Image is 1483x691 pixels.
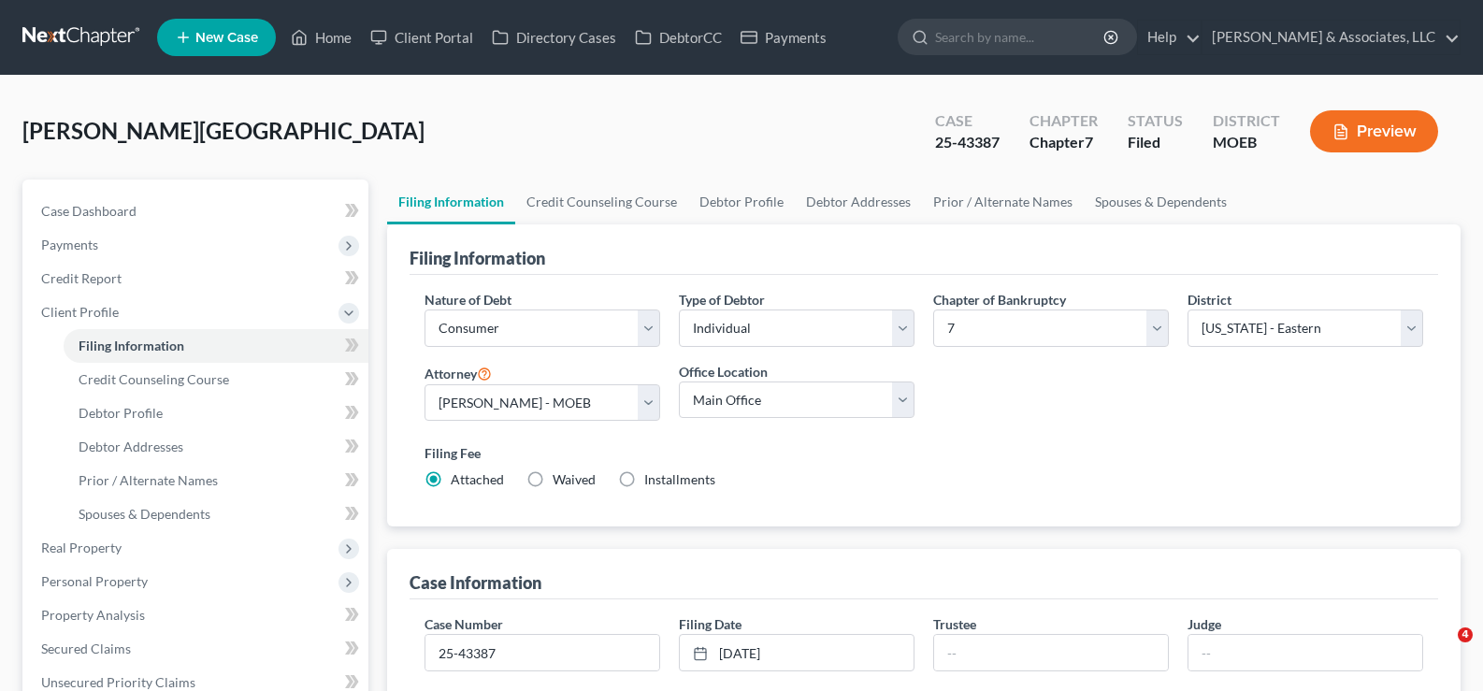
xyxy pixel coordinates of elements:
span: Secured Claims [41,641,131,656]
label: Filing Date [679,614,741,634]
span: Spouses & Dependents [79,506,210,522]
span: Waived [553,471,596,487]
span: Unsecured Priority Claims [41,674,195,690]
button: Preview [1310,110,1438,152]
span: Payments [41,237,98,252]
span: 7 [1085,133,1093,151]
a: Debtor Profile [64,396,368,430]
a: Home [281,21,361,54]
label: Trustee [933,614,976,634]
div: 25-43387 [935,132,1000,153]
span: Credit Counseling Course [79,371,229,387]
input: -- [1188,635,1422,670]
label: Nature of Debt [425,290,511,310]
a: Property Analysis [26,598,368,632]
a: Directory Cases [482,21,626,54]
div: District [1213,110,1280,132]
span: Real Property [41,540,122,555]
a: Credit Counseling Course [64,363,368,396]
a: Credit Counseling Course [515,180,688,224]
a: [DATE] [680,635,914,670]
span: Client Profile [41,304,119,320]
label: Attorney [425,362,492,384]
span: Credit Report [41,270,122,286]
div: Case Information [410,571,541,594]
div: Filing Information [410,247,545,269]
a: Debtor Addresses [64,430,368,464]
a: Prior / Alternate Names [64,464,368,497]
a: Client Portal [361,21,482,54]
span: Case Dashboard [41,203,137,219]
a: Filing Information [387,180,515,224]
span: Personal Property [41,573,148,589]
input: -- [934,635,1168,670]
label: Type of Debtor [679,290,765,310]
span: Filing Information [79,338,184,353]
span: Debtor Addresses [79,439,183,454]
iframe: Intercom live chat [1419,627,1464,672]
span: Property Analysis [41,607,145,623]
label: Chapter of Bankruptcy [933,290,1066,310]
a: Secured Claims [26,632,368,666]
div: Status [1128,110,1183,132]
a: Debtor Addresses [795,180,922,224]
a: Case Dashboard [26,194,368,228]
a: Spouses & Dependents [1084,180,1238,224]
a: [PERSON_NAME] & Associates, LLC [1202,21,1460,54]
input: Search by name... [935,20,1106,54]
input: Enter case number... [425,635,659,670]
label: Office Location [679,362,768,381]
div: MOEB [1213,132,1280,153]
span: [PERSON_NAME][GEOGRAPHIC_DATA] [22,117,425,144]
a: Debtor Profile [688,180,795,224]
span: Prior / Alternate Names [79,472,218,488]
a: DebtorCC [626,21,731,54]
label: Judge [1188,614,1221,634]
div: Filed [1128,132,1183,153]
span: New Case [195,31,258,45]
span: Attached [451,471,504,487]
a: Payments [731,21,836,54]
a: Credit Report [26,262,368,295]
span: 4 [1458,627,1473,642]
a: Spouses & Dependents [64,497,368,531]
a: Help [1138,21,1201,54]
label: Filing Fee [425,443,1424,463]
a: Filing Information [64,329,368,363]
div: Chapter [1029,110,1098,132]
a: Prior / Alternate Names [922,180,1084,224]
span: Debtor Profile [79,405,163,421]
span: Installments [644,471,715,487]
label: District [1188,290,1231,310]
label: Case Number [425,614,503,634]
div: Chapter [1029,132,1098,153]
div: Case [935,110,1000,132]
